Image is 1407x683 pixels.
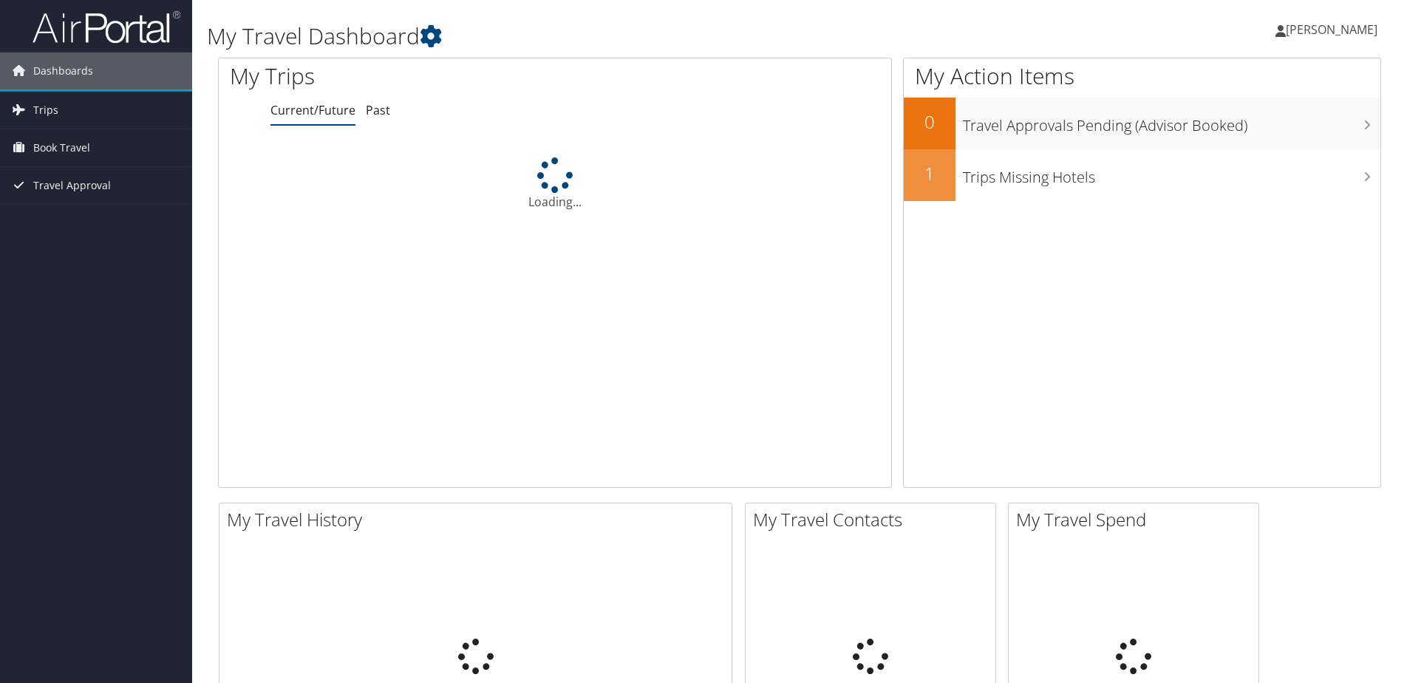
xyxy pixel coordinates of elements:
[1016,507,1258,532] h2: My Travel Spend
[33,92,58,129] span: Trips
[904,149,1380,201] a: 1Trips Missing Hotels
[753,507,995,532] h2: My Travel Contacts
[366,102,390,118] a: Past
[33,129,90,166] span: Book Travel
[904,98,1380,149] a: 0Travel Approvals Pending (Advisor Booked)
[33,52,93,89] span: Dashboards
[227,507,732,532] h2: My Travel History
[230,61,600,92] h1: My Trips
[207,21,997,52] h1: My Travel Dashboard
[1286,21,1377,38] span: [PERSON_NAME]
[963,108,1380,136] h3: Travel Approvals Pending (Advisor Booked)
[904,61,1380,92] h1: My Action Items
[963,160,1380,188] h3: Trips Missing Hotels
[270,102,355,118] a: Current/Future
[1275,7,1392,52] a: [PERSON_NAME]
[33,10,180,44] img: airportal-logo.png
[33,167,111,204] span: Travel Approval
[904,109,955,135] h2: 0
[904,161,955,186] h2: 1
[219,157,891,211] div: Loading...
